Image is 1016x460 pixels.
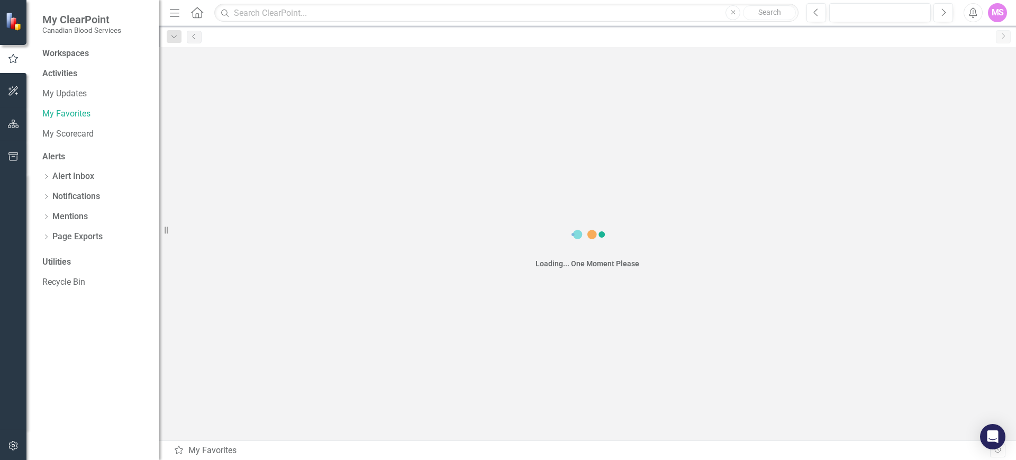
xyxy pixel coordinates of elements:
[214,4,799,22] input: Search ClearPoint...
[42,128,148,140] a: My Scorecard
[52,231,103,243] a: Page Exports
[42,68,148,80] div: Activities
[5,12,24,31] img: ClearPoint Strategy
[743,5,796,20] button: Search
[42,26,121,34] small: Canadian Blood Services
[42,151,148,163] div: Alerts
[758,8,781,16] span: Search
[42,108,148,120] a: My Favorites
[536,258,639,269] div: Loading... One Moment Please
[42,48,89,60] div: Workspaces
[42,276,148,288] a: Recycle Bin
[980,424,1005,449] div: Open Intercom Messenger
[42,256,148,268] div: Utilities
[52,211,88,223] a: Mentions
[988,3,1007,22] button: MS
[42,88,148,100] a: My Updates
[42,13,121,26] span: My ClearPoint
[52,170,94,183] a: Alert Inbox
[52,191,100,203] a: Notifications
[174,445,990,457] div: My Favorites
